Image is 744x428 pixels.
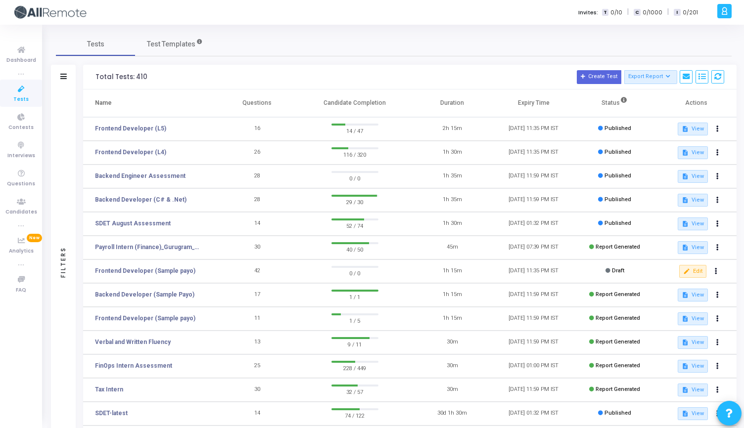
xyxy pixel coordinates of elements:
button: View [678,123,708,135]
a: Frontend Developer (Sample payo) [95,266,195,275]
a: Frontend Developer (L5) [95,124,166,133]
td: [DATE] 11:35 PM IST [493,141,574,165]
td: 1h 15m [412,307,493,331]
mat-icon: description [682,244,689,251]
td: [DATE] 01:32 PM IST [493,212,574,236]
span: | [667,7,669,17]
span: Analytics [9,247,34,256]
span: 0/10 [610,8,622,17]
td: 16 [217,117,298,141]
th: Expiry Time [493,89,574,117]
mat-icon: description [682,126,689,132]
button: View [678,312,708,325]
div: Filters [59,208,68,316]
td: [DATE] 11:59 PM IST [493,283,574,307]
td: 30m [412,354,493,378]
th: Status [574,89,655,117]
span: Published [604,149,631,155]
td: [DATE] 11:59 PM IST [493,307,574,331]
span: 14 / 47 [331,126,378,135]
td: 42 [217,259,298,283]
a: FinOps Intern Assessment [95,361,172,370]
td: [DATE] 11:35 PM IST [493,117,574,141]
td: 1h 30m [412,212,493,236]
td: 14 [217,402,298,426]
button: View [678,289,708,301]
span: I [674,9,680,16]
span: Draft [612,267,624,274]
mat-icon: description [682,149,689,156]
span: C [634,9,640,16]
td: 1h 15m [412,283,493,307]
td: [DATE] 11:59 PM IST [493,331,574,354]
td: 1h 15m [412,259,493,283]
td: 17 [217,283,298,307]
button: View [678,384,708,396]
a: Backend Engineer Assessment [95,171,186,180]
a: Verbal and Written Fluency [95,338,171,346]
td: 1h 30m [412,141,493,165]
button: View [678,407,708,420]
button: Export Report [624,70,677,84]
td: [DATE] 01:32 PM IST [493,402,574,426]
a: Frontend Developer (Sample payo) [95,314,195,323]
td: 30d 1h 30m [412,402,493,426]
mat-icon: description [682,315,689,322]
span: Report Generated [596,291,640,298]
a: Backend Developer (Sample Payo) [95,290,194,299]
span: Dashboard [6,56,36,65]
mat-icon: description [682,339,689,346]
span: Published [604,220,631,226]
span: 0/1000 [643,8,662,17]
button: View [678,170,708,183]
span: Test Templates [147,39,195,49]
button: Edit [679,265,706,278]
mat-icon: description [682,197,689,204]
td: 13 [217,331,298,354]
th: Candidate Completion [298,89,412,117]
th: Questions [217,89,298,117]
mat-icon: description [682,173,689,180]
span: Published [604,196,631,203]
img: logo [12,2,87,22]
td: 30m [412,378,493,402]
button: View [678,146,708,159]
span: New [27,234,42,242]
td: 30 [217,236,298,259]
button: View [678,217,708,230]
th: Name [83,89,217,117]
a: Backend Developer (C# & .Net) [95,195,186,204]
td: 45m [412,236,493,259]
td: [DATE] 11:59 PM IST [493,188,574,212]
mat-icon: description [682,410,689,417]
th: Actions [655,89,737,117]
td: [DATE] 07:39 PM IST [493,236,574,259]
span: Report Generated [596,362,640,369]
span: Report Generated [596,339,640,345]
div: Total Tests: 410 [95,73,147,81]
mat-icon: description [682,363,689,370]
span: 116 / 320 [331,149,378,159]
label: Invites: [578,8,598,17]
button: View [678,194,708,207]
mat-icon: description [682,292,689,299]
td: 25 [217,354,298,378]
span: Questions [7,180,35,188]
span: 40 / 50 [331,244,378,254]
span: 32 / 57 [331,386,378,396]
span: Report Generated [596,386,640,392]
td: [DATE] 11:59 PM IST [493,378,574,402]
span: 52 / 74 [331,220,378,230]
span: Published [604,172,631,179]
a: SDET-latest [95,409,128,418]
span: 74 / 122 [331,410,378,420]
span: Tests [87,39,104,49]
span: Interviews [7,152,35,160]
td: [DATE] 11:59 PM IST [493,165,574,188]
span: | [627,7,629,17]
span: 9 / 11 [331,339,378,349]
span: 0 / 0 [331,268,378,278]
td: 1h 35m [412,188,493,212]
a: SDET August Assessment [95,219,171,228]
span: Report Generated [596,315,640,321]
